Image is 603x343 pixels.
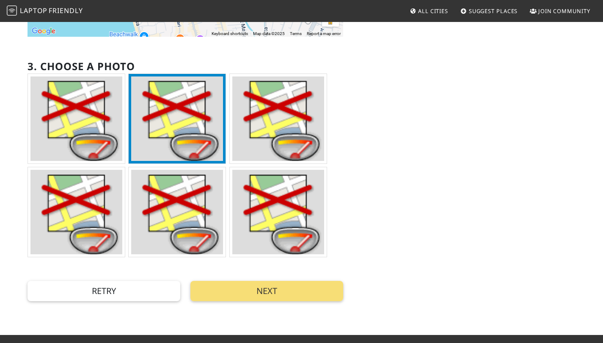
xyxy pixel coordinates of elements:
[526,3,594,19] a: Join Community
[307,31,341,36] a: Report a map error
[469,7,518,15] span: Suggest Places
[406,3,452,19] a: All Cities
[28,281,180,301] button: Retry
[49,6,83,15] span: Friendly
[30,76,122,161] img: PhotoService.GetPhoto
[131,170,223,254] img: PhotoService.GetPhoto
[457,3,521,19] a: Suggest Places
[30,26,58,37] a: Open this area in Google Maps (opens a new window)
[232,76,324,161] img: PhotoService.GetPhoto
[232,170,324,254] img: PhotoService.GetPhoto
[30,170,122,254] img: PhotoService.GetPhoto
[538,7,590,15] span: Join Community
[131,76,223,161] img: PhotoService.GetPhoto
[30,26,58,37] img: Google
[7,4,83,19] a: LaptopFriendly LaptopFriendly
[20,6,47,15] span: Laptop
[190,281,343,301] button: Next
[418,7,448,15] span: All Cities
[7,5,17,16] img: LaptopFriendly
[290,31,302,36] a: Terms
[212,31,248,37] button: Keyboard shortcuts
[253,31,285,36] span: Map data ©2025
[28,60,135,73] h2: 3. Choose a photo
